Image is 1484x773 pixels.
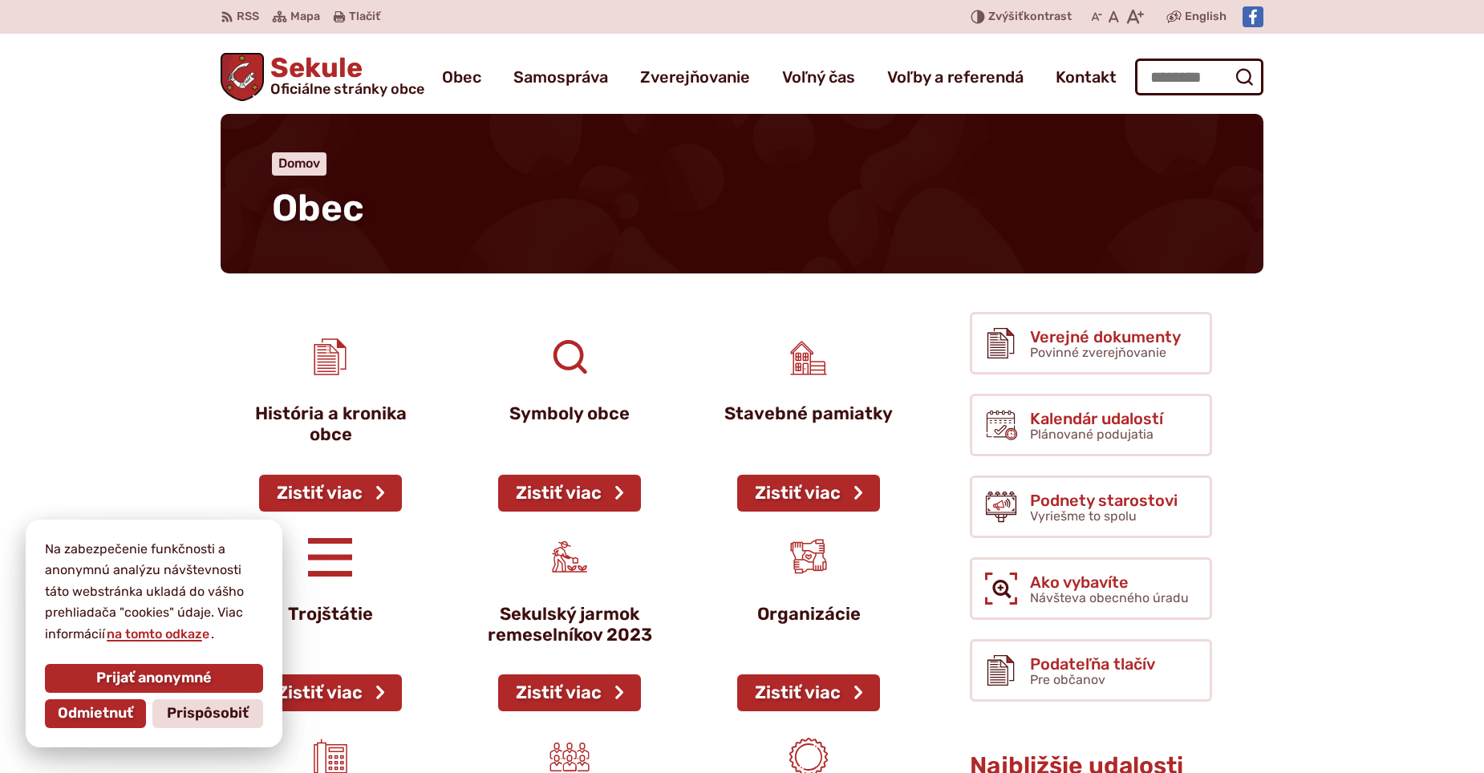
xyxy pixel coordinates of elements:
p: História a kronika obce [240,403,421,446]
a: Podateľňa tlačív Pre občanov [970,639,1212,702]
a: Ako vybavíte Návšteva obecného úradu [970,557,1212,620]
span: Vyriešme to spolu [1030,508,1137,524]
a: Zverejňovanie [640,55,750,99]
a: Logo Sekule, prejsť na domovskú stránku. [221,53,424,101]
button: Odmietnuť [45,699,146,728]
a: na tomto odkaze [105,626,211,641]
button: Prijať anonymné [45,664,263,693]
a: Zistiť viac [737,475,880,512]
span: Tlačiť [349,10,380,24]
a: Zistiť viac [737,674,880,711]
span: Prijať anonymné [96,670,212,687]
span: Plánované podujatia [1030,427,1154,442]
a: Obec [442,55,481,99]
a: Kontakt [1056,55,1117,99]
a: Zistiť viac [498,674,641,711]
a: Zistiť viac [259,475,402,512]
span: Pre občanov [1030,672,1105,687]
span: Oficiálne stránky obce [270,82,424,96]
a: Podnety starostovi Vyriešme to spolu [970,476,1212,538]
span: Verejné dokumenty [1030,328,1181,346]
a: Verejné dokumenty Povinné zverejňovanie [970,312,1212,374]
span: Návšteva obecného úradu [1030,590,1189,605]
img: Prejsť na domovskú stránku [221,53,264,101]
span: RSS [237,7,259,26]
a: Zistiť viac [498,475,641,512]
p: Stavebné pamiatky [718,403,899,424]
p: Symboly obce [479,403,660,424]
span: Obec [272,186,364,230]
p: Trojštátie [240,604,421,625]
span: Ako vybavíte [1030,573,1189,591]
a: Zistiť viac [259,674,402,711]
img: Prejsť na Facebook stránku [1243,6,1263,27]
span: English [1185,7,1227,26]
span: Odmietnuť [58,705,133,722]
p: Organizácie [718,604,899,625]
span: Podnety starostovi [1030,492,1178,509]
a: Voľby a referendá [887,55,1024,99]
p: Na zabezpečenie funkčnosti a anonymnú analýzu návštevnosti táto webstránka ukladá do vášho prehli... [45,539,263,645]
span: Kalendár udalostí [1030,410,1163,427]
a: Voľný čas [782,55,855,99]
span: kontrast [988,10,1072,24]
a: English [1182,7,1230,26]
span: Povinné zverejňovanie [1030,345,1166,360]
p: Sekulský jarmok remeselníkov 2023 [479,604,660,646]
span: Mapa [290,7,320,26]
a: Domov [278,156,320,171]
span: Sekule [264,55,424,96]
span: Prispôsobiť [167,705,249,722]
span: Podateľňa tlačív [1030,655,1155,673]
span: Zvýšiť [988,10,1024,23]
a: Kalendár udalostí Plánované podujatia [970,394,1212,456]
a: Samospráva [513,55,608,99]
button: Prispôsobiť [152,699,263,728]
